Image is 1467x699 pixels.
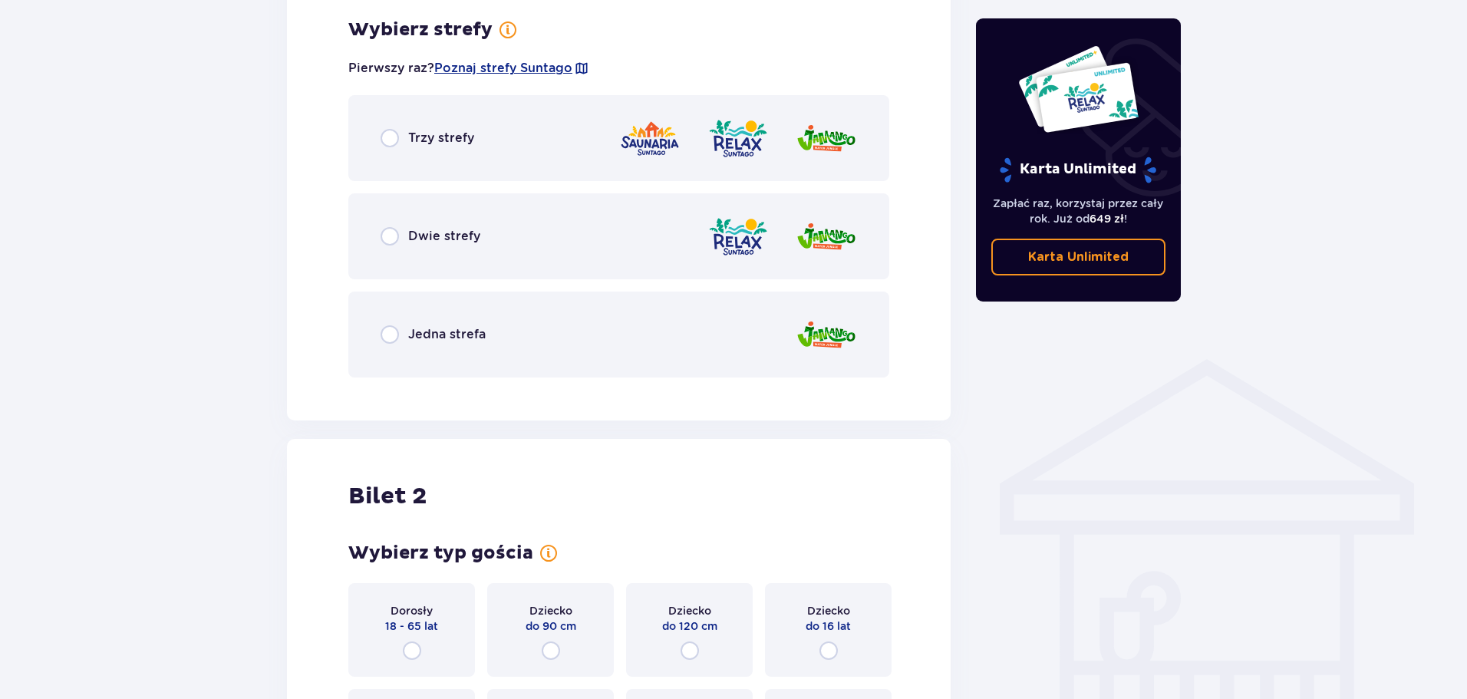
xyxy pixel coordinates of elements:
[991,196,1166,226] p: Zapłać raz, korzystaj przez cały rok. Już od !
[807,603,850,618] span: Dziecko
[1028,249,1129,265] p: Karta Unlimited
[434,60,572,77] a: Poznaj strefy Suntago
[348,542,533,565] h3: Wybierz typ gościa
[408,228,480,245] span: Dwie strefy
[796,117,857,160] img: Jamango
[391,603,433,618] span: Dorosły
[1017,45,1139,134] img: Dwie karty całoroczne do Suntago z napisem 'UNLIMITED RELAX', na białym tle z tropikalnymi liśćmi...
[707,215,769,259] img: Relax
[619,117,681,160] img: Saunaria
[796,215,857,259] img: Jamango
[796,313,857,357] img: Jamango
[998,157,1158,183] p: Karta Unlimited
[385,618,438,634] span: 18 - 65 lat
[1090,213,1124,225] span: 649 zł
[991,239,1166,275] a: Karta Unlimited
[348,60,589,77] p: Pierwszy raz?
[348,482,427,511] h2: Bilet 2
[707,117,769,160] img: Relax
[526,618,576,634] span: do 90 cm
[529,603,572,618] span: Dziecko
[662,618,717,634] span: do 120 cm
[806,618,851,634] span: do 16 lat
[408,326,486,343] span: Jedna strefa
[348,18,493,41] h3: Wybierz strefy
[408,130,474,147] span: Trzy strefy
[668,603,711,618] span: Dziecko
